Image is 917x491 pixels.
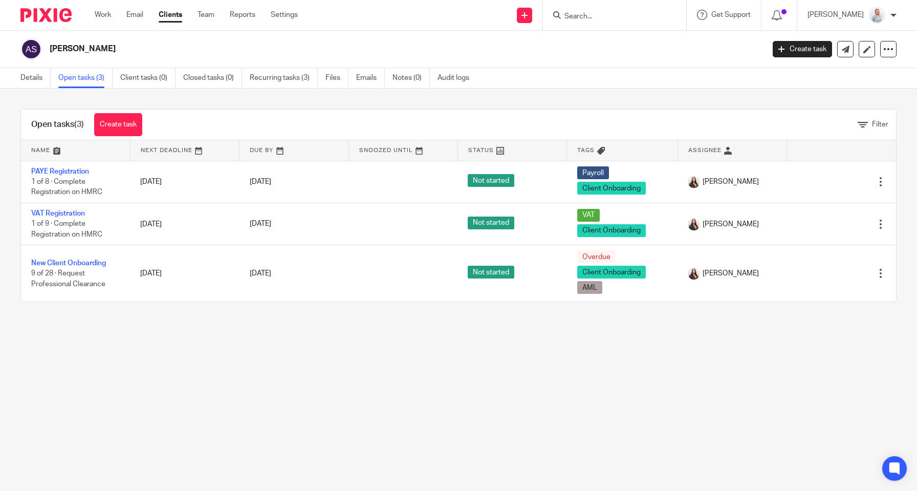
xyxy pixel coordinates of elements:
a: PAYE Registration [31,168,89,175]
a: Files [325,68,348,88]
a: Details [20,68,51,88]
input: Search [563,12,656,22]
span: [PERSON_NAME] [703,268,759,279]
span: Filter [872,121,888,128]
span: VAT [577,209,600,222]
span: (3) [74,120,84,129]
img: 2022.jpg [688,267,700,280]
span: [DATE] [250,270,271,277]
td: [DATE] [130,161,239,203]
span: Snoozed Until [359,147,413,153]
span: Client Onboarding [577,266,646,279]
span: Status [468,147,494,153]
img: svg%3E [20,38,42,60]
h2: [PERSON_NAME] [50,44,616,54]
a: VAT Registration [31,210,85,217]
a: Settings [271,10,298,20]
a: Notes (0) [392,68,430,88]
span: 9 of 28 · Request Professional Clearance [31,270,105,288]
a: Create task [94,113,142,136]
a: Email [126,10,143,20]
td: [DATE] [130,245,239,302]
span: Not started [468,217,514,229]
td: [DATE] [130,203,239,245]
a: Create task [773,41,832,57]
a: Emails [356,68,385,88]
span: Get Support [711,11,751,18]
a: New Client Onboarding [31,260,106,267]
a: Recurring tasks (3) [250,68,318,88]
span: Client Onboarding [577,224,646,237]
img: 2022.jpg [688,176,700,188]
h1: Open tasks [31,119,84,130]
a: Audit logs [438,68,477,88]
span: AML [577,281,602,294]
p: [PERSON_NAME] [807,10,864,20]
span: Not started [468,174,514,187]
span: 1 of 8 · Complete Registration on HMRC [31,178,102,196]
span: Overdue [577,250,616,263]
span: Client Onboarding [577,182,646,195]
span: [PERSON_NAME] [703,219,759,229]
a: Client tasks (0) [120,68,176,88]
span: [DATE] [250,178,271,185]
span: [DATE] [250,221,271,228]
span: Tags [577,147,595,153]
span: Not started [468,266,514,279]
a: Team [198,10,214,20]
span: [PERSON_NAME] [703,177,759,187]
a: Open tasks (3) [58,68,113,88]
a: Clients [159,10,182,20]
a: Closed tasks (0) [183,68,242,88]
img: 2022.jpg [688,218,700,230]
span: 1 of 9 · Complete Registration on HMRC [31,221,102,239]
img: MC_T&CO_Headshots-25.jpg [869,7,885,24]
a: Reports [230,10,255,20]
a: Work [95,10,111,20]
img: Pixie [20,8,72,22]
span: Payroll [577,166,609,179]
